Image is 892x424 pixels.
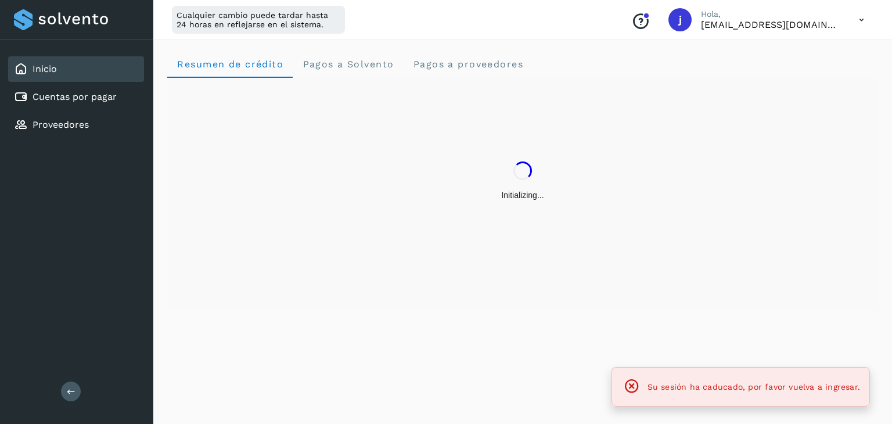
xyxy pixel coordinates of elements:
[172,6,345,34] div: Cualquier cambio puede tardar hasta 24 horas en reflejarse en el sistema.
[8,56,144,82] div: Inicio
[302,59,394,70] span: Pagos a Solvento
[8,112,144,138] div: Proveedores
[33,119,89,130] a: Proveedores
[701,19,840,30] p: jrodriguez@kalapata.co
[412,59,523,70] span: Pagos a proveedores
[33,63,57,74] a: Inicio
[648,382,860,391] span: Su sesión ha caducado, por favor vuelva a ingresar.
[177,59,283,70] span: Resumen de crédito
[8,84,144,110] div: Cuentas por pagar
[701,9,840,19] p: Hola,
[33,91,117,102] a: Cuentas por pagar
